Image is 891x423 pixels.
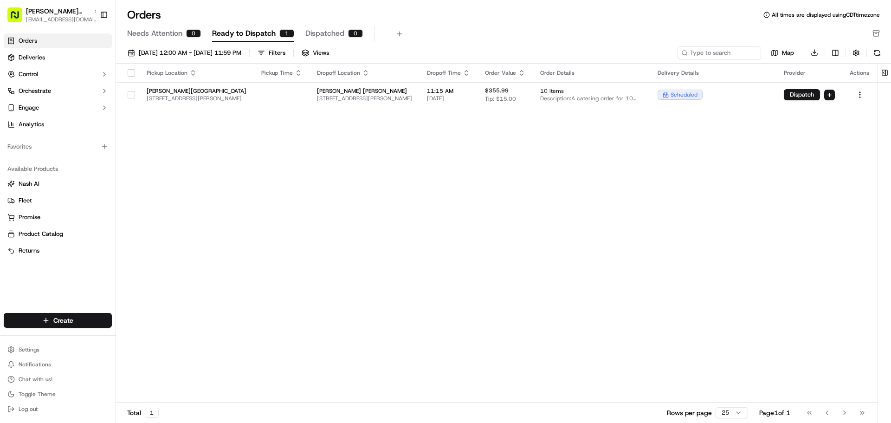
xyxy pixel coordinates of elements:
button: Create [4,313,112,328]
span: Analytics [19,120,44,129]
button: [DATE] 12:00 AM - [DATE] 11:59 PM [123,46,245,59]
button: Map [765,47,800,59]
span: scheduled [671,91,697,98]
div: 1 [279,29,294,38]
a: Orders [4,33,112,48]
span: Toggle Theme [19,390,56,398]
div: Dropoff Location [317,69,412,77]
h1: Orders [127,7,161,22]
span: All times are displayed using CDT timezone [772,11,880,19]
div: Favorites [4,139,112,154]
button: [EMAIL_ADDRESS][DOMAIN_NAME] [26,16,100,23]
button: Returns [4,243,112,258]
span: Settings [19,346,39,353]
div: Available Products [4,162,112,176]
span: Promise [19,213,40,221]
span: Product Catalog [19,230,63,238]
button: Toggle Theme [4,388,112,401]
span: Fleet [19,196,32,205]
span: Ready to Dispatch [212,28,276,39]
span: [PERSON_NAME][GEOGRAPHIC_DATA] [147,87,246,95]
span: Log out [19,405,38,413]
span: 10 items [540,87,643,95]
button: Engage [4,100,112,115]
span: Deliveries [19,53,45,62]
div: 1 [145,408,159,418]
span: [STREET_ADDRESS][PERSON_NAME] [317,95,412,102]
span: Notifications [19,361,51,368]
span: Description: A catering order for 10 people featuring a group bowl bar with grilled steak and har... [540,95,643,102]
div: Page 1 of 1 [759,408,790,417]
div: Pickup Location [147,69,246,77]
div: Provider [784,69,835,77]
button: [PERSON_NAME][GEOGRAPHIC_DATA] [26,7,90,16]
span: Needs Attention [127,28,182,39]
span: Returns [19,247,39,255]
span: Create [53,316,73,325]
div: 0 [186,29,201,38]
span: $355.99 [485,87,509,94]
button: Refresh [871,46,884,59]
span: [DATE] 12:00 AM - [DATE] 11:59 PM [139,49,241,57]
span: Map [782,49,794,57]
span: Dispatched [305,28,344,39]
span: [PERSON_NAME] [PERSON_NAME] [317,87,412,95]
a: Analytics [4,117,112,132]
div: 0 [348,29,363,38]
span: Views [313,49,329,57]
div: Order Value [485,69,525,77]
button: Views [297,46,333,59]
div: Pickup Time [261,69,302,77]
button: [PERSON_NAME][GEOGRAPHIC_DATA][EMAIL_ADDRESS][DOMAIN_NAME] [4,4,96,26]
button: Nash AI [4,176,112,191]
a: Returns [7,247,108,255]
button: Orchestrate [4,84,112,98]
span: [DATE] [427,95,470,102]
button: Control [4,67,112,82]
button: Log out [4,403,112,416]
div: Delivery Details [658,69,769,77]
span: Tip: $15.00 [485,95,516,103]
div: Filters [269,49,285,57]
p: Rows per page [667,408,712,417]
span: Orchestrate [19,87,51,95]
div: Dropoff Time [427,69,470,77]
button: Promise [4,210,112,225]
span: 11:15 AM [427,87,470,95]
span: Nash AI [19,180,39,188]
a: Deliveries [4,50,112,65]
button: Fleet [4,193,112,208]
a: Nash AI [7,180,108,188]
div: Order Details [540,69,643,77]
span: Chat with us! [19,376,52,383]
button: Chat with us! [4,373,112,386]
div: Actions [850,69,870,77]
span: [STREET_ADDRESS][PERSON_NAME] [147,95,246,102]
button: Filters [253,46,290,59]
input: Type to search [678,46,761,59]
div: Total [127,408,159,418]
button: Settings [4,343,112,356]
a: Fleet [7,196,108,205]
button: Dispatch [784,89,820,100]
a: Promise [7,213,108,221]
span: Engage [19,104,39,112]
a: Product Catalog [7,230,108,238]
button: Notifications [4,358,112,371]
span: Control [19,70,38,78]
button: Product Catalog [4,227,112,241]
span: Orders [19,37,37,45]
